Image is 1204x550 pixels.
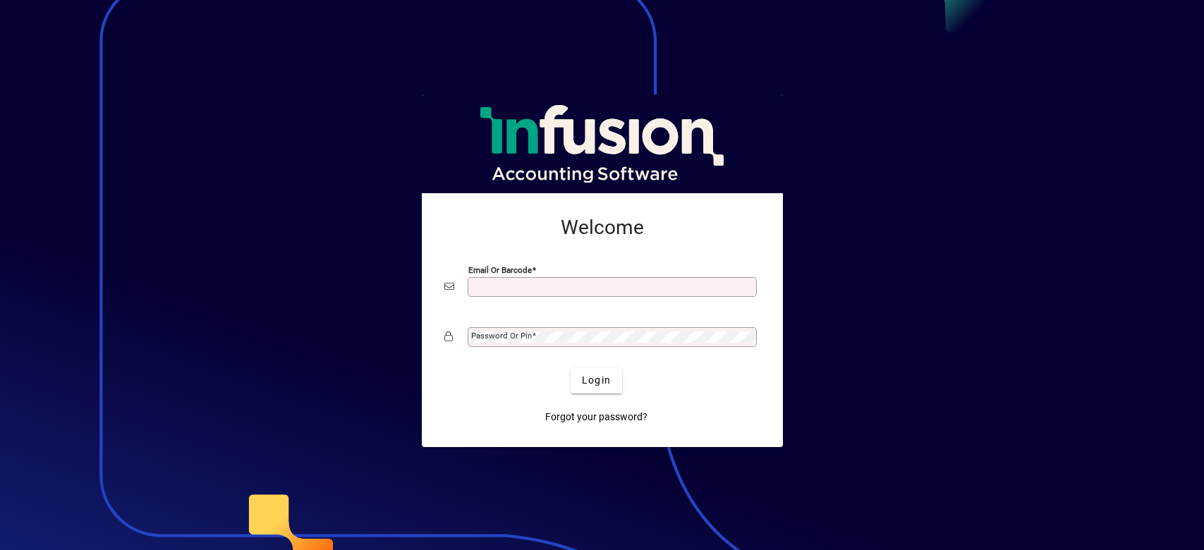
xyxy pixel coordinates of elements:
h2: Welcome [444,216,760,240]
button: Login [571,368,622,393]
a: Forgot your password? [540,405,653,430]
mat-label: Email or Barcode [468,264,532,274]
mat-label: Password or Pin [471,331,532,341]
span: Forgot your password? [545,410,647,424]
span: Login [582,373,611,388]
